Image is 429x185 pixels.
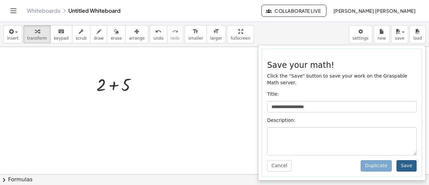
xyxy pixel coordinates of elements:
button: erase [107,25,125,43]
span: smaller [188,36,203,41]
a: Whiteboards [27,7,60,14]
p: Description: [267,117,417,124]
span: arrange [129,36,145,41]
i: undo [155,28,162,36]
button: Cancel [267,160,292,172]
span: new [377,36,386,41]
button: Duplicate [361,160,392,172]
button: Collaborate Live [261,5,326,17]
button: fullscreen [227,25,254,43]
button: load [410,25,426,43]
button: redoredo [167,25,183,43]
span: erase [111,36,122,41]
button: insert [3,25,22,43]
button: format_sizelarger [206,25,226,43]
button: transform [23,25,51,43]
span: undo [154,36,164,41]
span: keypad [54,36,69,41]
button: scrub [72,25,90,43]
button: arrange [125,25,148,43]
span: larger [210,36,222,41]
span: save [395,36,404,41]
span: settings [353,36,369,41]
span: draw [94,36,104,41]
span: transform [27,36,47,41]
i: keyboard [58,28,64,36]
button: format_sizesmaller [185,25,207,43]
span: redo [171,36,180,41]
i: format_size [192,28,199,36]
button: Toggle navigation [8,5,19,16]
span: insert [7,36,18,41]
button: [PERSON_NAME] [PERSON_NAME] [328,5,421,17]
button: draw [90,25,108,43]
h3: Save your math! [267,61,417,70]
span: [PERSON_NAME] [PERSON_NAME] [333,8,416,14]
i: format_size [213,28,219,36]
span: Collaborate Live [267,8,321,14]
button: save [391,25,408,43]
span: load [413,36,422,41]
button: Save [396,160,417,172]
span: fullscreen [231,36,250,41]
button: undoundo [150,25,167,43]
i: redo [172,28,178,36]
p: Click the "Save" button to save your work on the Graspable Math server. [267,73,417,86]
button: new [374,25,390,43]
p: Title: [267,91,417,98]
button: settings [349,25,372,43]
button: keyboardkeypad [50,25,72,43]
span: scrub [76,36,87,41]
